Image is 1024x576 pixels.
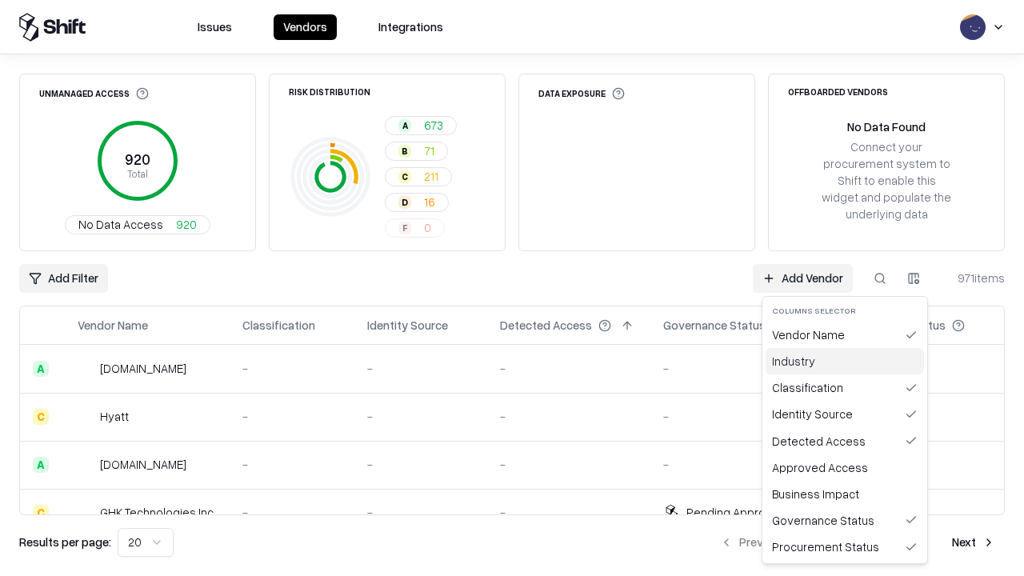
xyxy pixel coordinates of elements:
div: Industry [766,348,924,374]
div: Classification [766,374,924,401]
div: Detected Access [766,428,924,454]
div: Columns selector [766,300,924,322]
div: Identity Source [766,401,924,427]
div: Approved Access [766,454,924,481]
div: Business Impact [766,481,924,507]
div: Vendor Name [766,322,924,348]
div: Governance Status [766,507,924,534]
div: Procurement Status [766,534,924,560]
